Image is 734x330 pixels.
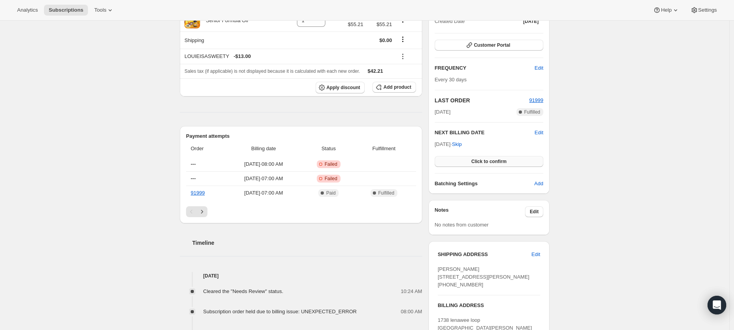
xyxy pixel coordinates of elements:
[17,7,38,13] span: Analytics
[372,82,416,93] button: Add product
[435,108,451,116] span: [DATE]
[203,288,283,294] span: Cleared the "Needs Review" status.
[527,248,545,261] button: Edit
[378,190,394,196] span: Fulfilled
[186,140,224,157] th: Order
[227,160,300,168] span: [DATE] · 08:00 AM
[227,175,300,183] span: [DATE] · 07:00 AM
[401,288,422,295] span: 10:24 AM
[435,40,543,51] button: Customer Portal
[305,145,352,153] span: Status
[525,206,543,217] button: Edit
[12,5,42,16] button: Analytics
[200,17,248,25] div: Senior Formula Oil
[348,21,363,28] span: $55.21
[534,180,543,188] span: Add
[327,84,360,91] span: Apply discount
[90,5,119,16] button: Tools
[529,97,543,104] button: 91999
[191,190,205,196] a: 91999
[379,37,392,43] span: $0.00
[186,206,416,217] nav: Pagination
[530,209,539,215] span: Edit
[524,109,540,115] span: Fulfilled
[529,97,543,103] a: 91999
[435,141,462,147] span: [DATE] ·
[383,84,411,90] span: Add product
[535,64,543,72] span: Edit
[197,206,207,217] button: Next
[203,309,357,314] span: Subscription order held due to billing issue: UNEXPECTED_ERROR
[661,7,671,13] span: Help
[648,5,684,16] button: Help
[94,7,106,13] span: Tools
[401,308,422,316] span: 08:00 AM
[184,68,360,74] span: Sales tax (if applicable) is not displayed because it is calculated with each new order.
[530,177,548,190] button: Add
[532,251,540,258] span: Edit
[438,266,530,288] span: [PERSON_NAME] [STREET_ADDRESS][PERSON_NAME] [PHONE_NUMBER]
[326,190,335,196] span: Paid
[447,138,466,151] button: Skip
[530,62,548,74] button: Edit
[192,239,422,247] h2: Timeline
[227,145,300,153] span: Billing date
[325,161,337,167] span: Failed
[397,35,409,44] button: Shipping actions
[435,156,543,167] button: Click to confirm
[435,180,534,188] h6: Batching Settings
[435,222,489,228] span: No notes from customer
[191,176,196,181] span: ---
[435,77,467,82] span: Every 30 days
[368,21,392,28] span: $55.21
[523,18,539,25] span: [DATE]
[435,206,525,217] h3: Notes
[234,53,251,60] span: - $13.00
[452,140,462,148] span: Skip
[435,64,535,72] h2: FREQUENCY
[180,32,281,49] th: Shipping
[227,189,300,197] span: [DATE] · 07:00 AM
[184,53,392,60] div: LOUIEISASWEETY
[325,176,337,182] span: Failed
[698,7,717,13] span: Settings
[438,251,532,258] h3: SHIPPING ADDRESS
[471,158,507,165] span: Click to confirm
[44,5,88,16] button: Subscriptions
[49,7,83,13] span: Subscriptions
[708,296,726,314] div: Open Intercom Messenger
[356,145,411,153] span: Fulfillment
[518,16,543,27] button: [DATE]
[316,82,365,93] button: Apply discount
[435,97,529,104] h2: LAST ORDER
[368,68,383,74] span: $42.21
[435,18,465,25] span: Created Date
[686,5,722,16] button: Settings
[180,272,422,280] h4: [DATE]
[191,161,196,167] span: ---
[435,129,535,137] h2: NEXT BILLING DATE
[438,302,540,309] h3: BILLING ADDRESS
[535,129,543,137] button: Edit
[474,42,510,48] span: Customer Portal
[186,132,416,140] h2: Payment attempts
